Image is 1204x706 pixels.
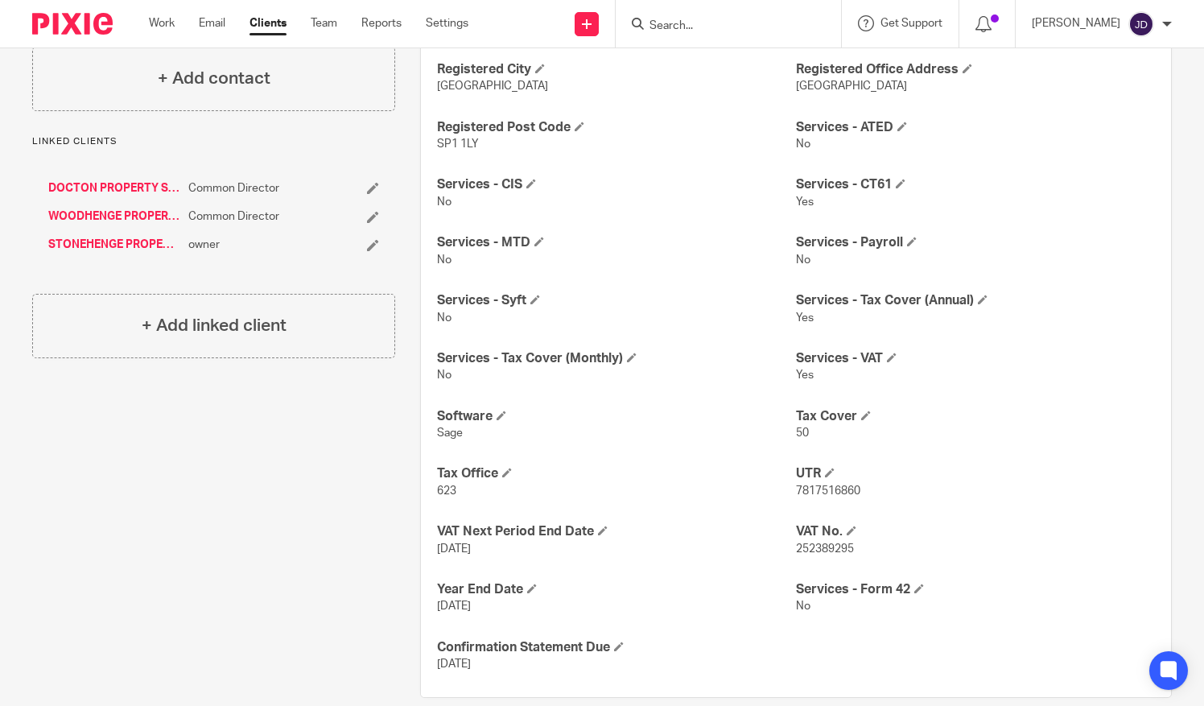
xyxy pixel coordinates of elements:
[796,312,814,324] span: Yes
[437,581,796,598] h4: Year End Date
[437,254,451,266] span: No
[796,138,810,150] span: No
[437,370,451,381] span: No
[796,523,1155,540] h4: VAT No.
[437,427,463,439] span: Sage
[437,312,451,324] span: No
[188,237,220,253] span: owner
[249,15,287,31] a: Clients
[796,61,1155,78] h4: Registered Office Address
[437,350,796,367] h4: Services - Tax Cover (Monthly)
[188,180,279,196] span: Common Director
[437,81,548,92] span: [GEOGRAPHIC_DATA]
[437,234,796,251] h4: Services - MTD
[437,119,796,136] h4: Registered Post Code
[426,15,468,31] a: Settings
[437,138,479,150] span: SP1 1LY
[437,485,456,497] span: 623
[1128,11,1154,37] img: svg%3E
[796,581,1155,598] h4: Services - Form 42
[796,543,854,555] span: 252389295
[361,15,402,31] a: Reports
[437,176,796,193] h4: Services - CIS
[437,61,796,78] h4: Registered City
[48,237,180,253] a: STONEHENGE PROPERTY LIMITED
[199,15,225,31] a: Email
[437,408,796,425] h4: Software
[796,370,814,381] span: Yes
[880,18,942,29] span: Get Support
[311,15,337,31] a: Team
[796,119,1155,136] h4: Services - ATED
[188,208,279,225] span: Common Director
[437,292,796,309] h4: Services - Syft
[1032,15,1120,31] p: [PERSON_NAME]
[48,180,180,196] a: DOCTON PROPERTY SERVICES LIMITED
[149,15,175,31] a: Work
[158,66,270,91] h4: + Add contact
[796,427,809,439] span: 50
[796,485,860,497] span: 7817516860
[796,176,1155,193] h4: Services - CT61
[796,601,810,612] span: No
[437,639,796,656] h4: Confirmation Statement Due
[437,196,451,208] span: No
[437,543,471,555] span: [DATE]
[648,19,793,34] input: Search
[48,208,180,225] a: WOODHENGE PROPERTY LIMITED
[437,601,471,612] span: [DATE]
[437,465,796,482] h4: Tax Office
[437,659,471,670] span: [DATE]
[796,81,907,92] span: [GEOGRAPHIC_DATA]
[796,408,1155,425] h4: Tax Cover
[32,13,113,35] img: Pixie
[796,350,1155,367] h4: Services - VAT
[796,234,1155,251] h4: Services - Payroll
[32,135,395,148] p: Linked clients
[796,292,1155,309] h4: Services - Tax Cover (Annual)
[142,313,287,338] h4: + Add linked client
[796,196,814,208] span: Yes
[796,254,810,266] span: No
[796,465,1155,482] h4: UTR
[437,523,796,540] h4: VAT Next Period End Date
